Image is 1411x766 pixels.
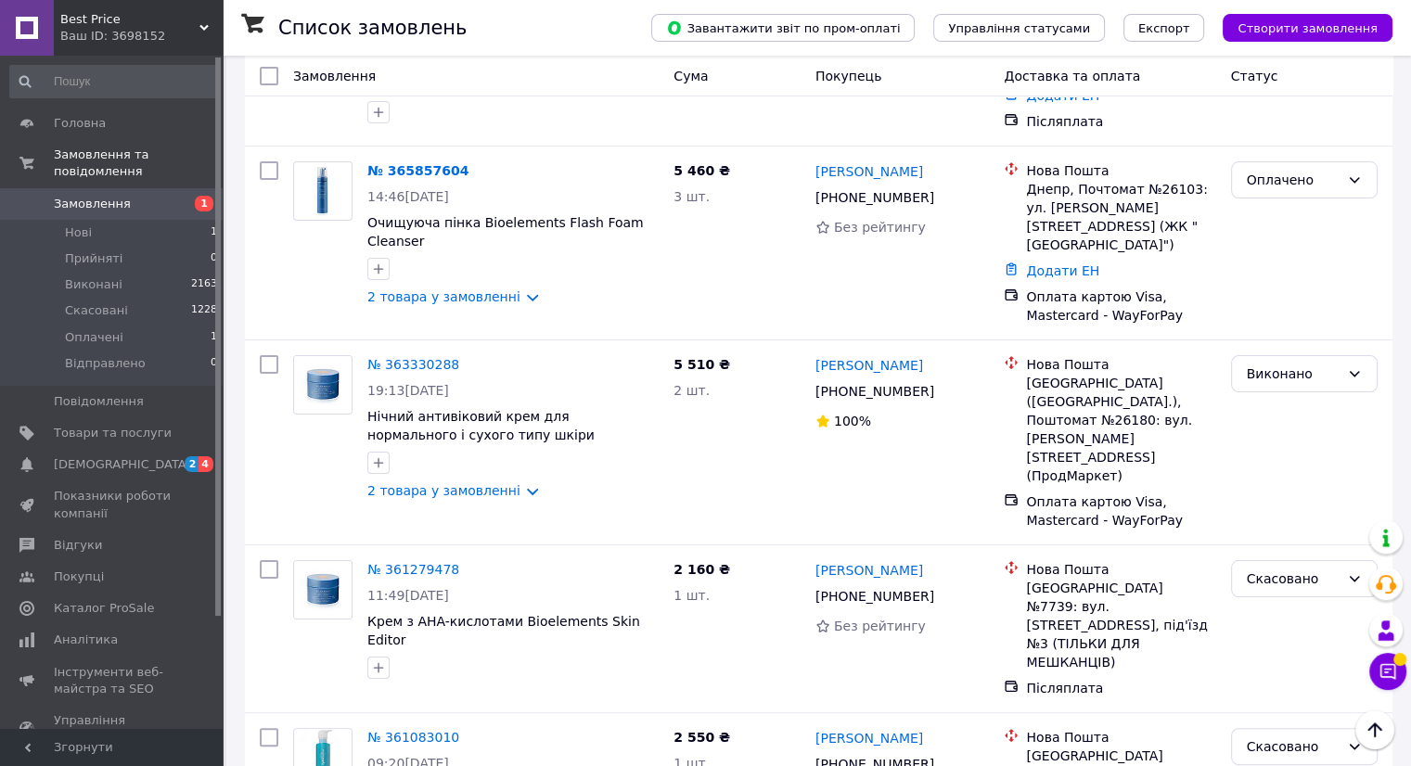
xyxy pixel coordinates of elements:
span: Доставка та оплата [1004,69,1140,83]
span: Інструменти веб-майстра та SEO [54,664,172,697]
span: 2 550 ₴ [673,730,730,745]
span: Оплачені [65,329,123,346]
span: Експорт [1138,21,1190,35]
span: 4 [199,456,213,472]
a: № 361083010 [367,730,459,745]
span: 0 [211,355,217,372]
span: Каталог ProSale [54,600,154,617]
span: 2 [185,456,199,472]
div: [PHONE_NUMBER] [812,583,938,609]
span: [DEMOGRAPHIC_DATA] [54,456,191,473]
a: [PERSON_NAME] [815,561,923,580]
div: Оплата картою Visa, Mastercard - WayForPay [1026,287,1215,325]
a: Створити замовлення [1204,19,1392,34]
span: Показники роботи компанії [54,488,172,521]
span: Товари та послуги [54,425,172,441]
span: Прийняті [65,250,122,267]
div: Ваш ID: 3698152 [60,28,223,45]
span: 2163 [191,276,217,293]
button: Експорт [1123,14,1205,42]
img: Фото товару [294,356,352,414]
a: № 365857604 [367,163,468,178]
span: Нові [65,224,92,241]
span: 14:46[DATE] [367,189,449,204]
div: Післяплата [1026,679,1215,697]
span: Замовлення [54,196,131,212]
span: 0 [211,250,217,267]
span: Головна [54,115,106,132]
span: 5 510 ₴ [673,357,730,372]
span: Виконані [65,276,122,293]
a: Фото товару [293,355,353,415]
span: 1 [211,224,217,241]
a: [PERSON_NAME] [815,729,923,747]
a: [PERSON_NAME] [815,162,923,181]
span: Створити замовлення [1238,21,1378,35]
button: Завантажити звіт по пром-оплаті [651,14,915,42]
span: 5 460 ₴ [673,163,730,178]
div: Нова Пошта [1026,560,1215,579]
div: Нова Пошта [1026,728,1215,747]
span: 2 160 ₴ [673,562,730,577]
div: Післяплата [1026,112,1215,131]
span: Управління статусами [948,21,1090,35]
button: Чат з покупцем [1369,653,1406,690]
span: Замовлення [293,69,376,83]
a: Фото товару [293,161,353,221]
span: Аналітика [54,632,118,648]
span: Cума [673,69,708,83]
button: Наверх [1355,710,1394,749]
span: Best Price [60,11,199,28]
span: Повідомлення [54,393,144,410]
input: Пошук [9,65,219,98]
button: Створити замовлення [1223,14,1392,42]
span: Скасовані [65,302,128,319]
span: Завантажити звіт по пром-оплаті [666,19,900,36]
a: № 363330288 [367,357,459,372]
a: 2 товара у замовленні [367,483,520,498]
span: Відгуки [54,537,102,554]
span: 1 [195,196,213,211]
span: 1228 [191,302,217,319]
a: 2 товара у замовленні [367,289,520,304]
span: Без рейтингу [834,220,926,235]
div: Виконано [1247,364,1340,384]
h1: Список замовлень [278,17,467,39]
div: Скасовано [1247,736,1340,757]
span: Покупець [815,69,881,83]
img: Фото товару [294,561,352,619]
div: Скасовано [1247,568,1340,589]
div: [GEOGRAPHIC_DATA] №7739: вул. [STREET_ADDRESS], під'їзд №3 (ТІЛЬКИ ДЛЯ МЕШКАНЦІВ) [1026,579,1215,671]
div: [GEOGRAPHIC_DATA] ([GEOGRAPHIC_DATA].), Поштомат №26180: вул. [PERSON_NAME][STREET_ADDRESS] (Прод... [1026,374,1215,485]
span: 1 [211,329,217,346]
span: 3 шт. [673,189,710,204]
div: Оплачено [1247,170,1340,190]
img: Фото товару [304,162,341,220]
span: Без рейтингу [834,619,926,633]
a: № 361279478 [367,562,459,577]
span: Замовлення та повідомлення [54,147,223,180]
span: Статус [1231,69,1278,83]
a: Нічний антивіковий крем для нормального і сухого типу шкіри Bioelements Sleepwear [367,409,595,461]
div: [PHONE_NUMBER] [812,185,938,211]
span: Управління сайтом [54,712,172,746]
div: [PHONE_NUMBER] [812,378,938,404]
span: 100% [834,414,871,428]
span: 11:49[DATE] [367,588,449,603]
span: Покупці [54,568,104,585]
div: Днепр, Почтомат №26103: ул. [PERSON_NAME][STREET_ADDRESS] (ЖК "[GEOGRAPHIC_DATA]") [1026,180,1215,254]
a: Крем з AHA-кислотами Bioelements Skin Editor [367,614,640,647]
div: Оплата картою Visa, Mastercard - WayForPay [1026,492,1215,530]
button: Управління статусами [933,14,1105,42]
a: Додати ЕН [1026,263,1099,278]
div: Нова Пошта [1026,161,1215,180]
a: [PERSON_NAME] [815,356,923,375]
a: Очищуюча пінка Bioelements Flash Foam Cleanser [367,215,644,249]
a: Фото товару [293,560,353,619]
span: 19:13[DATE] [367,383,449,398]
span: Відправлено [65,355,146,372]
span: 1 шт. [673,588,710,603]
